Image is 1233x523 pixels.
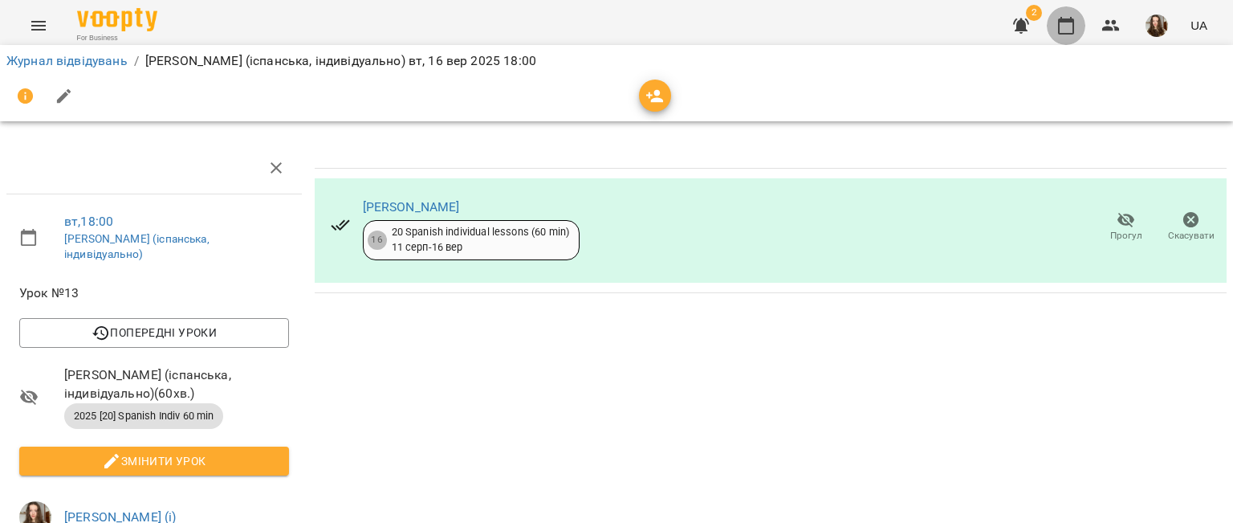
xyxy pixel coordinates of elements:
[6,51,1227,71] nav: breadcrumb
[145,51,536,71] p: [PERSON_NAME] (іспанська, індивідуально) вт, 16 вер 2025 18:00
[1168,229,1215,243] span: Скасувати
[64,214,113,229] a: вт , 18:00
[1093,205,1158,250] button: Прогул
[1026,5,1042,21] span: 2
[19,447,289,476] button: Змінити урок
[1184,10,1214,40] button: UA
[134,51,139,71] li: /
[1110,229,1142,243] span: Прогул
[77,8,157,31] img: Voopty Logo
[19,6,58,45] button: Menu
[64,232,210,261] a: [PERSON_NAME] (іспанська, індивідуально)
[19,318,289,347] button: Попередні уроки
[392,225,570,255] div: 20 Spanish individual lessons (60 min) 11 серп - 16 вер
[1190,17,1207,34] span: UA
[1146,14,1168,37] img: f828951e34a2a7ae30fa923eeeaf7e77.jpg
[363,199,460,215] a: [PERSON_NAME]
[77,33,157,43] span: For Business
[6,53,128,68] a: Журнал відвідувань
[368,231,387,250] div: 16
[64,366,289,403] span: [PERSON_NAME] (іспанська, індивідуально) ( 60 хв. )
[32,323,276,342] span: Попередні уроки
[19,284,289,303] span: Урок №13
[1158,205,1223,250] button: Скасувати
[32,451,276,471] span: Змінити урок
[64,409,223,423] span: 2025 [20] Spanish Indiv 60 min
